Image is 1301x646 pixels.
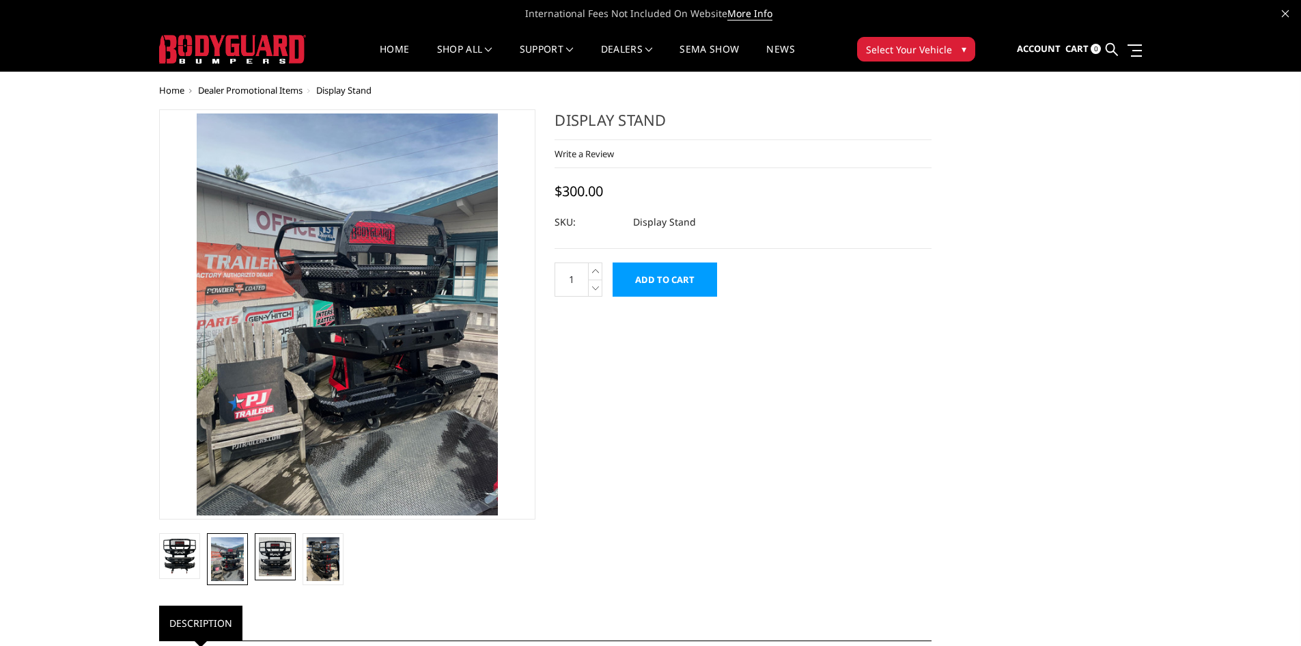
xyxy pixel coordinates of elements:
input: Add to Cart [613,263,717,297]
dd: Display Stand [633,210,696,234]
span: 0 [1091,44,1101,54]
iframe: Chat Widget [1233,580,1301,646]
a: Write a Review [555,148,614,160]
a: Dealer Promotional Items [198,84,303,96]
a: Support [520,44,574,71]
a: Home [380,44,409,71]
img: Display Stand [163,539,196,574]
a: News [766,44,794,71]
h1: Display Stand [555,109,932,140]
a: More Info [727,7,772,21]
img: BODYGUARD BUMPERS [159,35,306,64]
span: ▾ [962,42,966,56]
a: shop all [437,44,492,71]
span: Account [1017,42,1061,55]
a: Cart 0 [1065,31,1101,68]
img: Display Stand [211,537,244,581]
a: SEMA Show [680,44,739,71]
span: Display Stand [316,84,372,96]
span: $300.00 [555,182,603,200]
a: Home [159,84,184,96]
a: Display Stand [159,109,536,520]
span: Cart [1065,42,1089,55]
img: Display Stand [259,537,292,576]
dt: SKU: [555,210,623,234]
img: Display Stand [307,537,339,581]
a: Account [1017,31,1061,68]
button: Select Your Vehicle [857,37,975,62]
span: Select Your Vehicle [866,42,952,57]
a: Dealers [601,44,653,71]
a: Description [159,606,242,641]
